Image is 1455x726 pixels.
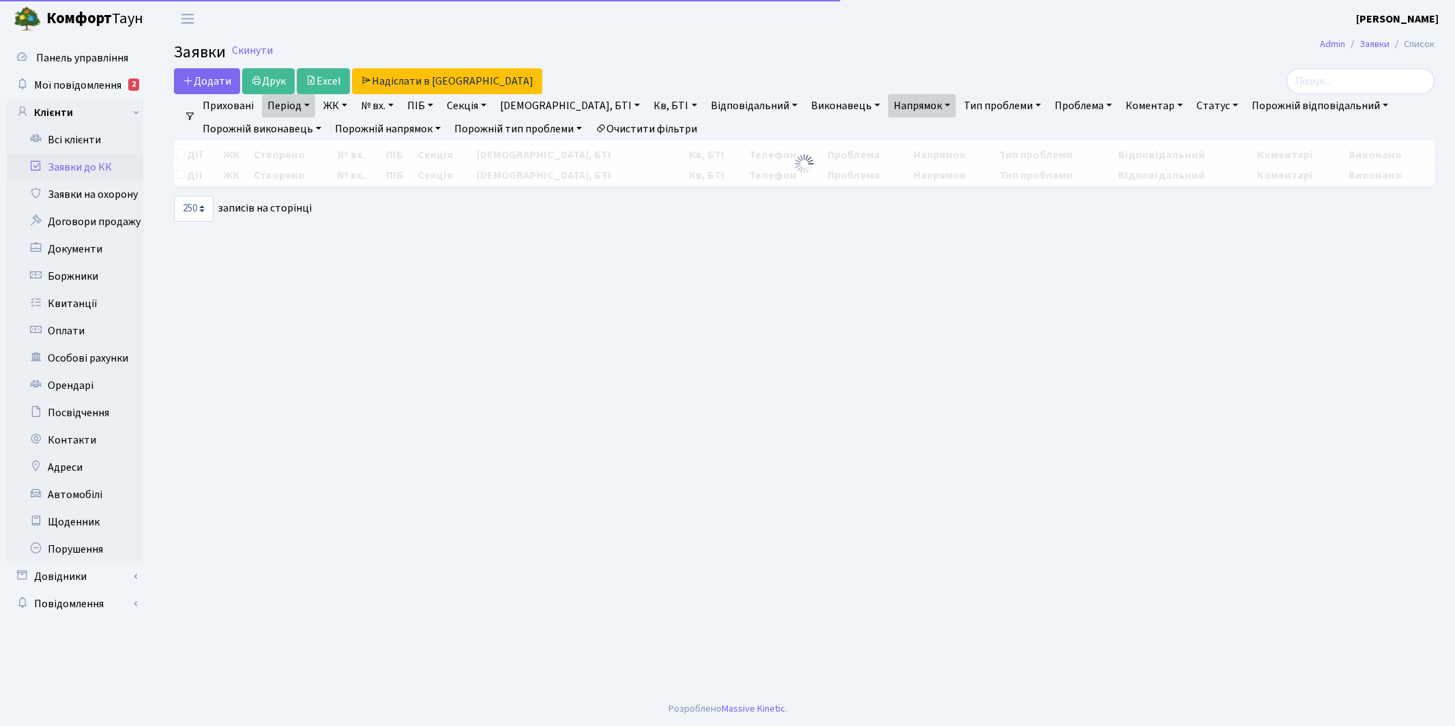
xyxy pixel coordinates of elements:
button: Переключити навігацію [171,8,205,30]
a: Мої повідомлення2 [7,72,143,99]
a: Коментар [1120,94,1188,117]
a: Орендарі [7,372,143,399]
a: Заявки до КК [7,154,143,181]
a: ЖК [318,94,353,117]
a: Оплати [7,317,143,345]
a: [DEMOGRAPHIC_DATA], БТІ [495,94,645,117]
a: Період [262,94,315,117]
b: [PERSON_NAME] [1356,12,1439,27]
select: записів на сторінці [174,196,214,222]
img: logo.png [14,5,41,33]
a: Особові рахунки [7,345,143,372]
input: Пошук... [1287,68,1435,94]
a: Кв, БТІ [648,94,702,117]
a: Порожній напрямок [329,117,446,141]
a: Надіслати в [GEOGRAPHIC_DATA] [352,68,542,94]
a: Друк [242,68,295,94]
a: Повідомлення [7,590,143,618]
a: Заявки [1360,37,1390,51]
span: Заявки [174,40,226,64]
span: Мої повідомлення [34,78,121,93]
a: Порушення [7,536,143,563]
a: № вх. [355,94,399,117]
img: Обробка... [793,153,815,175]
div: Розроблено . [668,701,787,716]
a: Відповідальний [705,94,803,117]
nav: breadcrumb [1299,30,1455,59]
a: Документи [7,235,143,263]
a: Проблема [1049,94,1117,117]
span: Додати [183,74,231,89]
a: Контакти [7,426,143,454]
a: Всі клієнти [7,126,143,154]
a: Боржники [7,263,143,290]
a: Admin [1320,37,1345,51]
a: Щоденник [7,508,143,536]
a: Тип проблеми [958,94,1046,117]
a: Договори продажу [7,208,143,235]
div: 2 [128,78,139,91]
a: Очистити фільтри [590,117,703,141]
a: Квитанції [7,290,143,317]
a: Приховані [197,94,259,117]
a: Посвідчення [7,399,143,426]
a: [PERSON_NAME] [1356,11,1439,27]
a: Секція [441,94,492,117]
a: Статус [1191,94,1244,117]
a: Довідники [7,563,143,590]
a: ПІБ [402,94,439,117]
a: Виконавець [806,94,885,117]
a: Заявки на охорону [7,181,143,208]
a: Адреси [7,454,143,481]
a: Порожній виконавець [197,117,327,141]
a: Напрямок [888,94,956,117]
a: Порожній тип проблеми [449,117,587,141]
a: Панель управління [7,44,143,72]
span: Таун [46,8,143,31]
a: Excel [297,68,350,94]
li: Список [1390,37,1435,52]
a: Клієнти [7,99,143,126]
span: Панель управління [36,50,128,66]
a: Автомобілі [7,481,143,508]
b: Комфорт [46,8,112,29]
a: Додати [174,68,240,94]
label: записів на сторінці [174,196,312,222]
a: Скинути [232,44,273,57]
a: Порожній відповідальний [1246,94,1394,117]
a: Massive Kinetic [722,701,785,716]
